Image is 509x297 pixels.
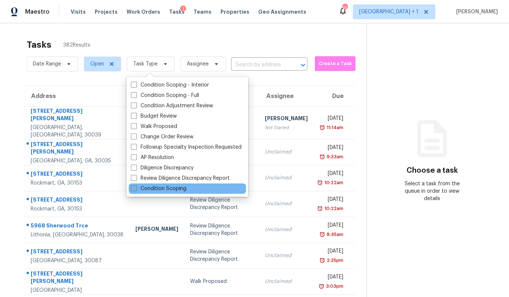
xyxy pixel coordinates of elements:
[265,174,308,182] div: Unclaimed
[131,112,177,120] label: Budget Review
[31,248,124,257] div: [STREET_ADDRESS]
[325,257,343,264] div: 2:25pm
[265,115,308,124] div: [PERSON_NAME]
[453,8,498,16] span: [PERSON_NAME]
[31,179,124,187] div: Rockmart, GA, 30153
[131,154,174,161] label: AP Resolution
[359,8,418,16] span: [GEOGRAPHIC_DATA] + 1
[315,56,355,71] button: Create a Task
[265,148,308,156] div: Unclaimed
[342,4,347,12] div: 107
[169,9,185,14] span: Tasks
[220,8,249,16] span: Properties
[90,60,104,68] span: Open
[31,107,124,124] div: [STREET_ADDRESS][PERSON_NAME]
[265,278,308,285] div: Unclaimed
[63,41,90,49] span: 382 Results
[319,124,325,131] img: Overdue Alarm Icon
[135,225,178,234] div: [PERSON_NAME]
[95,8,118,16] span: Projects
[265,252,308,259] div: Unclaimed
[319,257,325,264] img: Overdue Alarm Icon
[265,124,308,131] div: Not Started
[265,226,308,233] div: Unclaimed
[265,200,308,207] div: Unclaimed
[180,6,186,13] div: 1
[320,144,343,153] div: [DATE]
[193,8,212,16] span: Teams
[325,231,343,238] div: 8:45am
[131,175,230,182] label: Review Diligence Discrepancy Report
[31,170,124,179] div: [STREET_ADDRESS]
[131,133,193,141] label: Change Order Review
[27,41,51,48] h2: Tasks
[31,157,124,165] div: [GEOGRAPHIC_DATA], GA, 30035
[71,8,86,16] span: Visits
[317,205,323,212] img: Overdue Alarm Icon
[400,180,465,202] div: Select a task from the queue in order to view details
[324,283,343,290] div: 3:03pm
[320,170,343,179] div: [DATE]
[298,60,308,70] button: Open
[133,60,158,68] span: Task Type
[317,179,323,186] img: Overdue Alarm Icon
[31,270,124,287] div: [STREET_ADDRESS][PERSON_NAME]
[190,196,253,211] div: Review Diligence Discrepancy Report
[24,86,129,107] th: Address
[31,141,124,157] div: [STREET_ADDRESS][PERSON_NAME]
[31,257,124,264] div: [GEOGRAPHIC_DATA], 30087
[258,8,306,16] span: Geo Assignments
[131,164,193,172] label: Diligence Discrepancy
[190,248,253,263] div: Review Diligence Discrepancy Report
[131,123,177,130] label: Walk Proposed
[190,278,253,285] div: Walk Proposed
[127,8,160,16] span: Work Orders
[31,287,124,294] div: [GEOGRAPHIC_DATA]
[131,144,242,151] label: Followup Specialty Inspection Requested
[319,231,325,238] img: Overdue Alarm Icon
[131,92,199,99] label: Condition Scoping - Full
[131,81,209,89] label: Condition Scoping - Interior
[314,86,355,107] th: Due
[320,196,343,205] div: [DATE]
[31,205,124,213] div: Rockmart, GA, 30153
[323,179,343,186] div: 10:22am
[31,196,124,205] div: [STREET_ADDRESS]
[320,273,343,283] div: [DATE]
[25,8,50,16] span: Maestro
[231,59,287,71] input: Search by address
[318,283,324,290] img: Overdue Alarm Icon
[31,222,124,231] div: 5968 Sherwood Trce
[33,60,61,68] span: Date Range
[323,205,343,212] div: 10:22am
[325,124,343,131] div: 11:14am
[31,231,124,239] div: Lithonia, [GEOGRAPHIC_DATA], 30038
[320,222,343,231] div: [DATE]
[131,185,186,192] label: Condition Scoping
[325,153,343,161] div: 9:33am
[190,222,253,237] div: Review Diligence Discrepancy Report
[320,115,343,124] div: [DATE]
[187,60,209,68] span: Assignee
[407,167,458,174] h3: Choose a task
[131,102,213,109] label: Condition Adjustment Review
[31,124,124,139] div: [GEOGRAPHIC_DATA], [GEOGRAPHIC_DATA], 30039
[320,247,343,257] div: [DATE]
[319,153,325,161] img: Overdue Alarm Icon
[318,60,352,68] span: Create a Task
[259,86,314,107] th: Assignee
